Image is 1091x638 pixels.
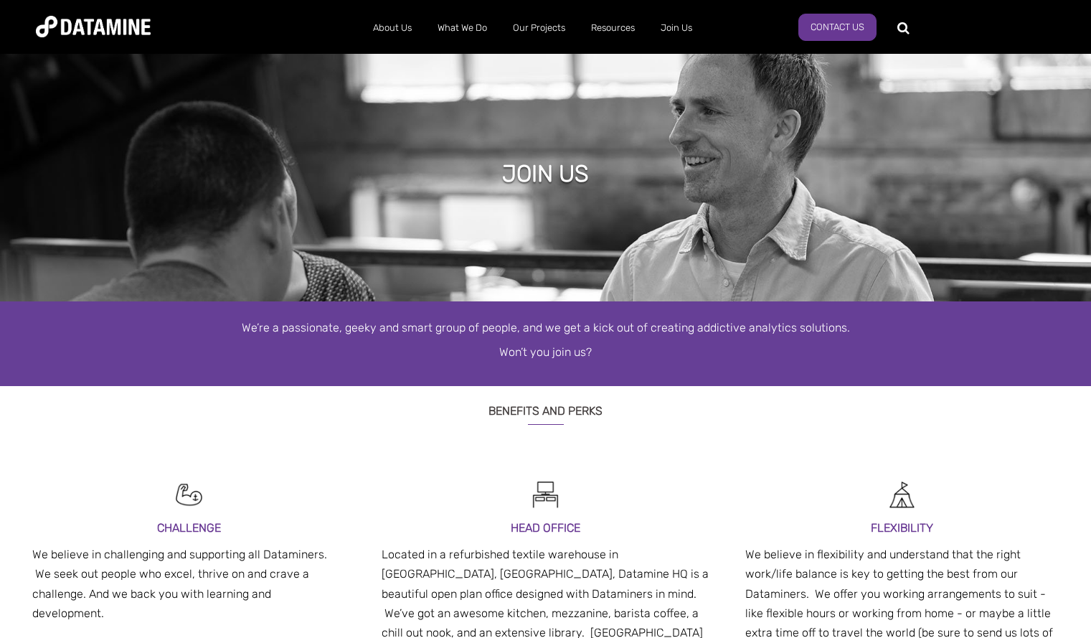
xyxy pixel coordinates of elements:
[648,9,705,47] a: Join Us
[798,14,877,41] a: Contact Us
[137,344,955,361] p: Won’t you join us?
[502,158,589,189] h1: Join Us
[886,479,918,511] img: Recruitment
[745,518,1059,538] h3: FLEXIBILITY
[137,386,955,425] h3: Benefits and Perks
[36,16,151,37] img: Datamine
[529,479,562,511] img: Recruitment
[360,9,425,47] a: About Us
[382,518,709,538] h3: HEAD OFFICE
[32,518,346,538] h3: CHALLENGE
[425,9,500,47] a: What We Do
[578,9,648,47] a: Resources
[32,545,346,623] p: We believe in challenging and supporting all Dataminers. We seek out people who excel, thrive on ...
[500,9,578,47] a: Our Projects
[137,319,955,337] p: We’re a passionate, geeky and smart group of people, and we get a kick out of creating addictive ...
[173,479,205,511] img: Recruitment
